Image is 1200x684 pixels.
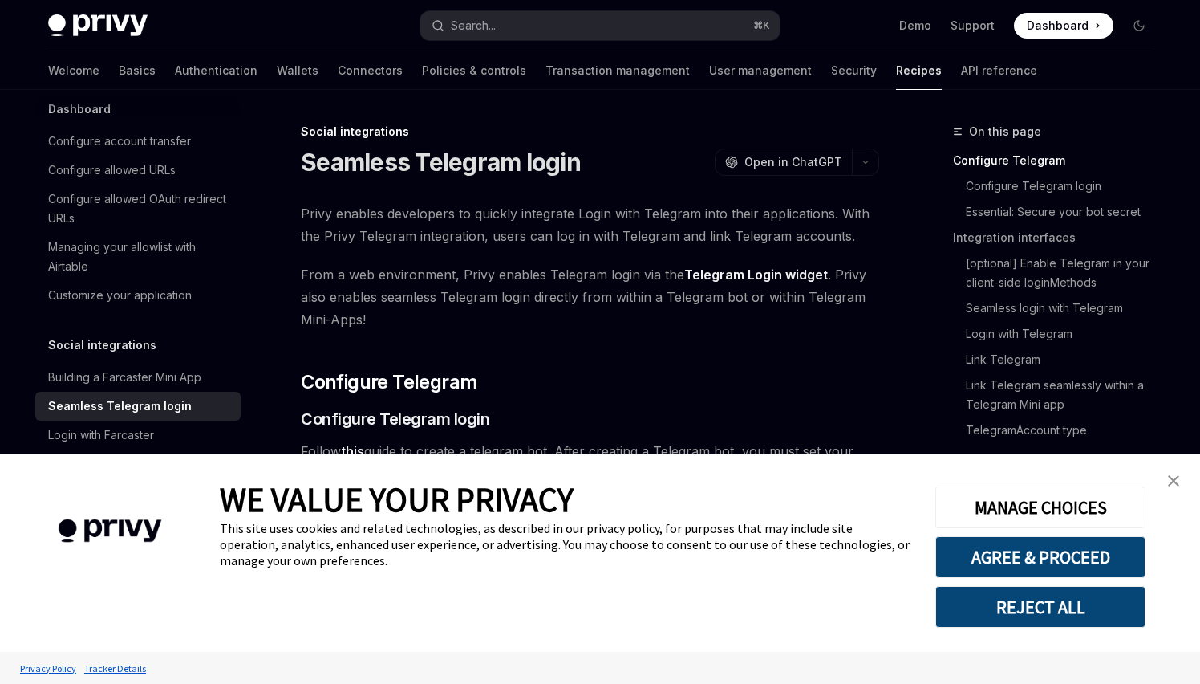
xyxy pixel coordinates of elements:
a: Seamless login with Telegram [966,295,1165,321]
h5: Social integrations [48,336,156,355]
a: Login with Telegram [966,321,1165,347]
span: Configure Telegram [301,369,477,395]
a: Configure Telegram [953,148,1165,173]
span: Open in ChatGPT [744,154,842,170]
a: Configure Telegram login [966,173,1165,199]
a: Dashboard [1014,13,1113,39]
a: Security [831,51,877,90]
div: Managing your allowlist with Airtable [48,238,231,276]
a: Privacy Policy [16,654,80,682]
span: Dashboard [1027,18,1089,34]
a: this [341,443,364,460]
a: Link Telegram seamlessly within a Telegram Mini app [966,373,1165,417]
a: Configure allowed URLs [35,156,241,185]
a: Login with Farcaster [35,421,241,450]
a: Welcome [48,51,99,90]
a: API reference [961,51,1037,90]
button: MANAGE CHOICES [935,487,1145,528]
span: From a web environment, Privy enables Telegram login via the . Privy also enables seamless Telegr... [301,263,879,331]
img: company logo [24,496,196,566]
div: Configure allowed OAuth redirect URLs [48,189,231,228]
div: Configure account transfer [48,132,191,151]
a: Demo [899,18,931,34]
div: Social integrations [301,124,879,140]
a: close banner [1157,465,1190,497]
div: Login with Farcaster [48,425,154,445]
button: Open in ChatGPT [715,149,852,176]
a: Connectors [338,51,403,90]
a: Building a Farcaster Mini App [35,363,241,392]
a: Configure allowed OAuth redirect URLs [35,185,241,233]
a: [optional] Enable Telegram in your client-side loginMethods [966,250,1165,295]
div: Building a Farcaster Mini App [48,368,201,387]
a: Support [951,18,995,34]
span: Follow guide to create a telegram bot. After creating a Telegram bot, you must set your domain us... [301,440,879,507]
a: Policies & controls [422,51,526,90]
a: User management [709,51,812,90]
a: Tracker Details [80,654,150,682]
span: On this page [969,122,1041,141]
a: Telegram Login widget [684,267,828,283]
button: REJECT ALL [935,586,1145,628]
div: Search... [451,16,496,35]
a: Writing to Farcaster [35,450,241,478]
a: Customize your application [35,281,241,310]
a: Seamless Telegram login [35,392,241,421]
button: AGREE & PROCEED [935,536,1145,578]
button: Search...⌘K [420,11,780,40]
div: Seamless Telegram login [48,397,192,416]
a: Essential: Secure your bot secret [966,199,1165,225]
a: Basics [119,51,156,90]
span: WE VALUE YOUR PRIVACY [220,478,574,520]
div: Customize your application [48,286,192,305]
button: Toggle dark mode [1126,13,1152,39]
a: Wallets [277,51,318,90]
img: dark logo [48,14,148,37]
a: Configure account transfer [35,127,241,156]
h1: Seamless Telegram login [301,148,581,177]
span: Privy enables developers to quickly integrate Login with Telegram into their applications. With t... [301,202,879,247]
a: TelegramAccount type [966,417,1165,443]
a: Link Telegram [966,347,1165,373]
span: Configure Telegram login [301,408,489,430]
a: Transaction management [545,51,690,90]
a: Authentication [175,51,257,90]
span: ⌘ K [753,19,770,32]
a: Integration interfaces [953,225,1165,250]
a: Managing your allowlist with Airtable [35,233,241,281]
div: Configure allowed URLs [48,161,176,180]
img: close banner [1168,475,1179,487]
a: Recipes [896,51,942,90]
div: This site uses cookies and related technologies, as described in our privacy policy, for purposes... [220,520,911,568]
